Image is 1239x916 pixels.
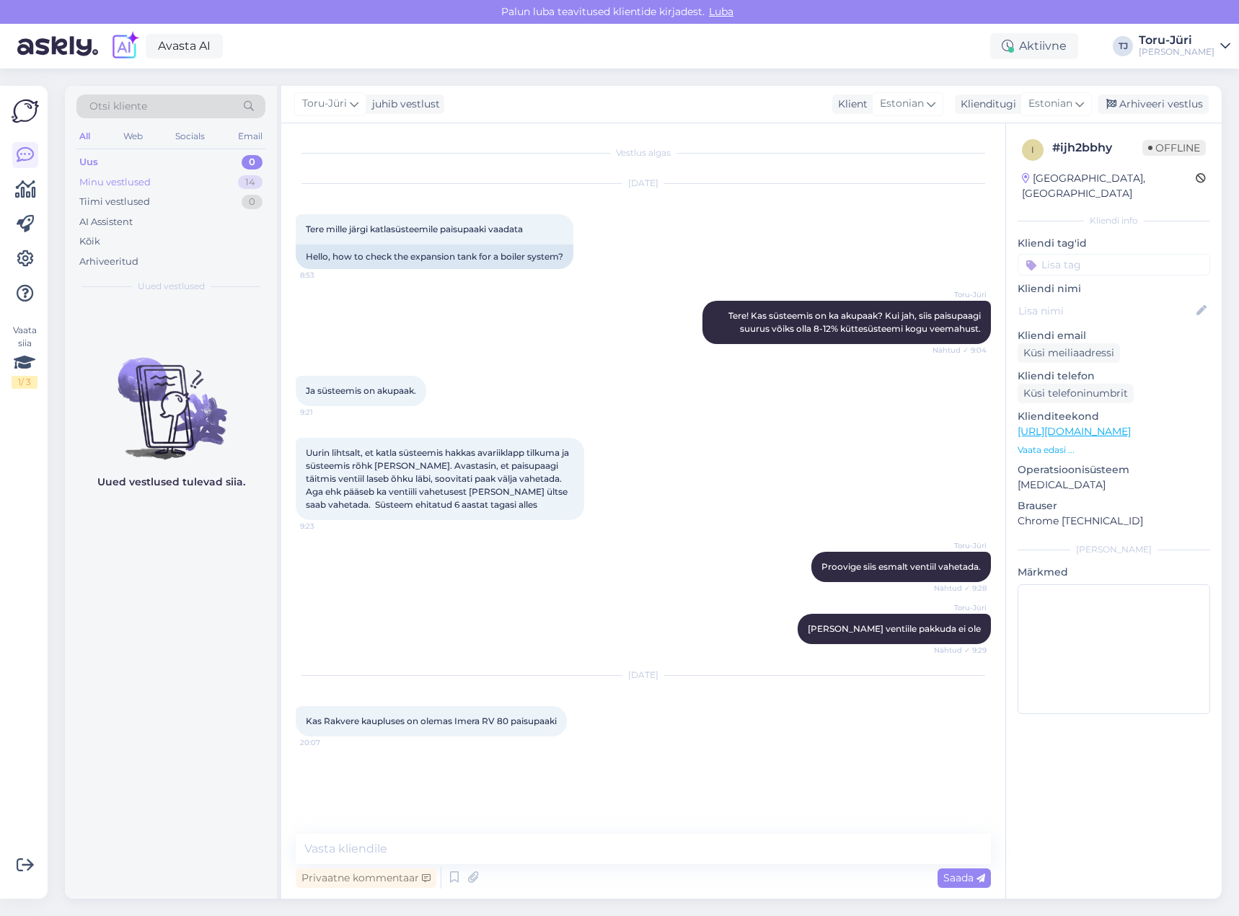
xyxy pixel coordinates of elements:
[89,99,147,114] span: Otsi kliente
[728,310,983,334] span: Tere! Kas süsteemis on ka akupaak? Kui jah, siis paisupaagi suurus võiks olla 8-12% küttesüsteemi...
[306,715,557,726] span: Kas Rakvere kaupluses on olemas Imera RV 80 paisupaaki
[705,5,738,18] span: Luba
[932,540,987,551] span: Toru-Jüri
[1018,498,1210,514] p: Brauser
[242,155,263,169] div: 0
[238,175,263,190] div: 14
[296,669,991,682] div: [DATE]
[306,385,416,396] span: Ja süsteemis on akupaak.
[943,871,985,884] span: Saada
[1018,425,1131,438] a: [URL][DOMAIN_NAME]
[79,195,150,209] div: Tiimi vestlused
[79,234,100,249] div: Kõik
[1142,140,1206,156] span: Offline
[300,737,354,748] span: 20:07
[1022,171,1196,201] div: [GEOGRAPHIC_DATA], [GEOGRAPHIC_DATA]
[1018,543,1210,556] div: [PERSON_NAME]
[65,332,277,462] img: No chats
[146,34,223,58] a: Avasta AI
[1028,96,1072,112] span: Estonian
[932,345,987,356] span: Nähtud ✓ 9:04
[306,224,523,234] span: Tere mille järgi katlasüsteemile paisupaaki vaadata
[1018,303,1194,319] input: Lisa nimi
[12,97,39,125] img: Askly Logo
[296,177,991,190] div: [DATE]
[366,97,440,112] div: juhib vestlust
[300,407,354,418] span: 9:21
[12,324,38,389] div: Vaata siia
[300,270,354,281] span: 8:53
[1139,35,1230,58] a: Toru-Jüri[PERSON_NAME]
[1018,384,1134,403] div: Küsi telefoninumbrit
[1018,328,1210,343] p: Kliendi email
[932,289,987,300] span: Toru-Jüri
[302,96,347,112] span: Toru-Jüri
[808,623,981,634] span: [PERSON_NAME] ventiile pakkuda ei ole
[1018,514,1210,529] p: Chrome [TECHNICAL_ID]
[1018,236,1210,251] p: Kliendi tag'id
[120,127,146,146] div: Web
[79,155,98,169] div: Uus
[1018,254,1210,276] input: Lisa tag
[1018,409,1210,424] p: Klienditeekond
[1018,462,1210,477] p: Operatsioonisüsteem
[1018,565,1210,580] p: Märkmed
[79,255,138,269] div: Arhiveeritud
[172,127,208,146] div: Socials
[1018,369,1210,384] p: Kliendi telefon
[138,280,205,293] span: Uued vestlused
[1018,477,1210,493] p: [MEDICAL_DATA]
[1018,444,1210,457] p: Vaata edasi ...
[97,475,245,490] p: Uued vestlused tulevad siia.
[79,175,151,190] div: Minu vestlused
[932,602,987,613] span: Toru-Jüri
[1139,35,1214,46] div: Toru-Jüri
[1139,46,1214,58] div: [PERSON_NAME]
[306,447,571,510] span: Uurin lihtsalt, et katla süsteemis hakkas avariiklapp tilkuma ja süsteemis rõhk [PERSON_NAME]. Av...
[110,31,140,61] img: explore-ai
[832,97,868,112] div: Klient
[1098,94,1209,114] div: Arhiveeri vestlus
[235,127,265,146] div: Email
[296,868,436,888] div: Privaatne kommentaar
[300,521,354,532] span: 9:23
[296,146,991,159] div: Vestlus algas
[12,376,38,389] div: 1 / 3
[1018,343,1120,363] div: Küsi meiliaadressi
[932,583,987,594] span: Nähtud ✓ 9:28
[1031,144,1034,155] span: i
[76,127,93,146] div: All
[955,97,1016,112] div: Klienditugi
[1113,36,1133,56] div: TJ
[296,245,573,269] div: Hello, how to check the expansion tank for a boiler system?
[242,195,263,209] div: 0
[990,33,1078,59] div: Aktiivne
[1052,139,1142,157] div: # ijh2bbhy
[821,561,981,572] span: Proovige siis esmalt ventiil vahetada.
[880,96,924,112] span: Estonian
[1018,214,1210,227] div: Kliendi info
[932,645,987,656] span: Nähtud ✓ 9:29
[79,215,133,229] div: AI Assistent
[1018,281,1210,296] p: Kliendi nimi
